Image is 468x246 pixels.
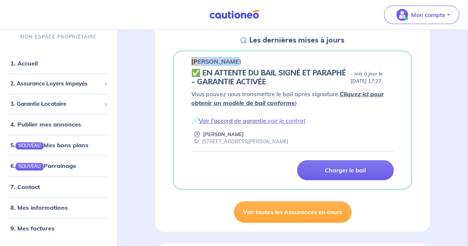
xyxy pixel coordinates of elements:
div: 3. Garantie Locataire [3,97,114,111]
em: 📄 , [191,117,306,124]
div: 9. Mes factures [3,221,114,236]
div: 5.NOUVEAUMes bons plans [3,138,114,153]
a: voir le contrat [267,117,306,124]
img: illu_account_valid_menu.svg [396,9,408,21]
a: Voir toutes les Assurances en cours [234,201,351,223]
a: 8. Mes informations [10,204,68,211]
button: illu_account_valid_menu.svgMon compte [384,6,459,24]
p: Mon compte [411,10,445,19]
a: 4. Publier mes annonces [10,121,81,128]
em: Vous pouvez nous transmettre le bail après signature. ) [191,90,384,107]
a: Voir l'accord de garantie [199,117,266,124]
span: 3. Garantie Locataire [10,100,101,108]
p: [PERSON_NAME] [191,57,241,66]
span: 2. Assurance Loyers Impayés [10,80,101,88]
div: [STREET_ADDRESS][PERSON_NAME] [191,138,288,145]
img: Cautioneo [206,10,262,19]
div: 2. Assurance Loyers Impayés [3,77,114,91]
a: 1. Accueil [10,60,38,67]
a: Cliquez ici pour obtenir un modèle de bail conforme [191,90,384,107]
div: 6.NOUVEAUParrainage [3,159,114,173]
p: - mis à jour le [DATE] 17:27 [351,70,394,85]
div: state: CONTRACT-SIGNED, Context: IN-LANDLORD,IS-GL-CAUTION-IN-LANDLORD [191,69,394,87]
h5: ✅️️️ EN ATTENTE DU BAIL SIGNÉ ET PARAPHÉ - GARANTIE ACTIVÉE [191,69,347,87]
p: Charger le bail [325,166,366,174]
p: MON ESPACE PROPRIÉTAIRE [20,34,97,41]
a: Charger le bail [297,160,394,180]
h5: Les dernières mises à jours [249,36,344,45]
div: 7. Contact [3,179,114,194]
a: 7. Contact [10,183,40,191]
div: 4. Publier mes annonces [3,117,114,132]
a: 9. Mes factures [10,225,54,232]
a: 5.NOUVEAUMes bons plans [10,142,88,149]
p: [PERSON_NAME] [203,131,244,138]
div: 1. Accueil [3,56,114,71]
div: 8. Mes informations [3,200,114,215]
a: 6.NOUVEAUParrainage [10,162,76,170]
